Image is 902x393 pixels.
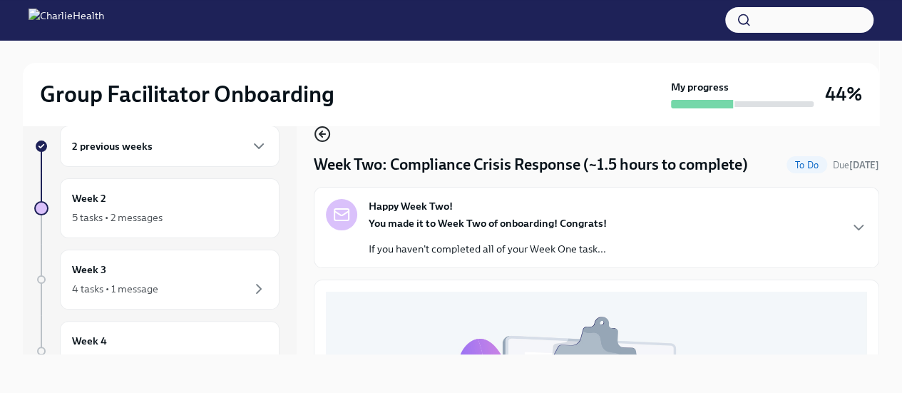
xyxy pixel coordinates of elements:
span: Due [833,160,879,170]
strong: [DATE] [849,160,879,170]
h4: Week Two: Compliance Crisis Response (~1.5 hours to complete) [314,154,748,175]
div: 1 task [72,353,97,367]
div: 5 tasks • 2 messages [72,210,163,225]
strong: You made it to Week Two of onboarding! Congrats! [369,217,607,230]
div: 4 tasks • 1 message [72,282,158,296]
strong: Happy Week Two! [369,199,453,213]
p: If you haven't completed all of your Week One task... [369,242,607,256]
h3: 44% [825,81,862,107]
span: September 22nd, 2025 10:00 [833,158,879,172]
h2: Group Facilitator Onboarding [40,80,334,108]
img: CharlieHealth [29,9,104,31]
a: Week 25 tasks • 2 messages [34,178,280,238]
div: 2 previous weeks [60,126,280,167]
a: Week 34 tasks • 1 message [34,250,280,310]
h6: 2 previous weeks [72,138,153,154]
span: To Do [786,160,827,170]
h6: Week 3 [72,262,106,277]
strong: My progress [671,80,729,94]
h6: Week 4 [72,333,107,349]
h6: Week 2 [72,190,106,206]
a: Week 41 task [34,321,280,381]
